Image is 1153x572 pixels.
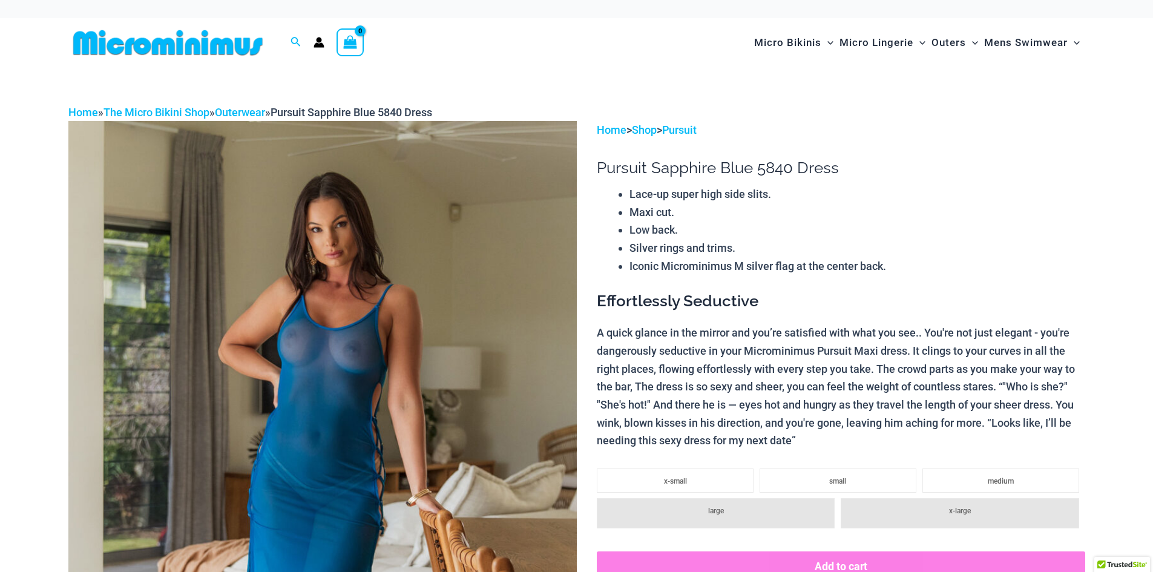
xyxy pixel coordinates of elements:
[314,37,324,48] a: Account icon link
[662,123,697,136] a: Pursuit
[337,28,364,56] a: View Shopping Cart, empty
[836,24,928,61] a: Micro LingerieMenu ToggleMenu Toggle
[291,35,301,50] a: Search icon link
[68,29,268,56] img: MM SHOP LOGO FLAT
[839,27,913,58] span: Micro Lingerie
[597,123,626,136] a: Home
[597,468,754,493] li: x-small
[629,257,1085,275] li: Iconic Microminimus M silver flag at the center back.
[841,498,1079,528] li: x-large
[215,106,265,119] a: Outerwear
[597,291,1085,312] h3: Effortlessly Seductive
[68,106,432,119] span: » » »
[597,159,1085,177] h1: Pursuit Sapphire Blue 5840 Dress
[760,468,916,493] li: small
[829,477,846,485] span: small
[913,27,925,58] span: Menu Toggle
[629,185,1085,203] li: Lace-up super high side slits.
[271,106,432,119] span: Pursuit Sapphire Blue 5840 Dress
[922,468,1079,493] li: medium
[981,24,1083,61] a: Mens SwimwearMenu ToggleMenu Toggle
[988,477,1014,485] span: medium
[928,24,981,61] a: OutersMenu ToggleMenu Toggle
[597,121,1085,139] p: > >
[629,221,1085,239] li: Low back.
[949,507,971,515] span: x-large
[751,24,836,61] a: Micro BikinisMenu ToggleMenu Toggle
[821,27,833,58] span: Menu Toggle
[664,477,687,485] span: x-small
[754,27,821,58] span: Micro Bikinis
[597,324,1085,450] p: A quick glance in the mirror and you’re satisfied with what you see.. You're not just elegant - y...
[931,27,966,58] span: Outers
[984,27,1068,58] span: Mens Swimwear
[629,239,1085,257] li: Silver rings and trims.
[749,22,1085,63] nav: Site Navigation
[103,106,209,119] a: The Micro Bikini Shop
[708,507,724,515] span: large
[629,203,1085,222] li: Maxi cut.
[632,123,657,136] a: Shop
[966,27,978,58] span: Menu Toggle
[597,498,835,528] li: large
[68,106,98,119] a: Home
[1068,27,1080,58] span: Menu Toggle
